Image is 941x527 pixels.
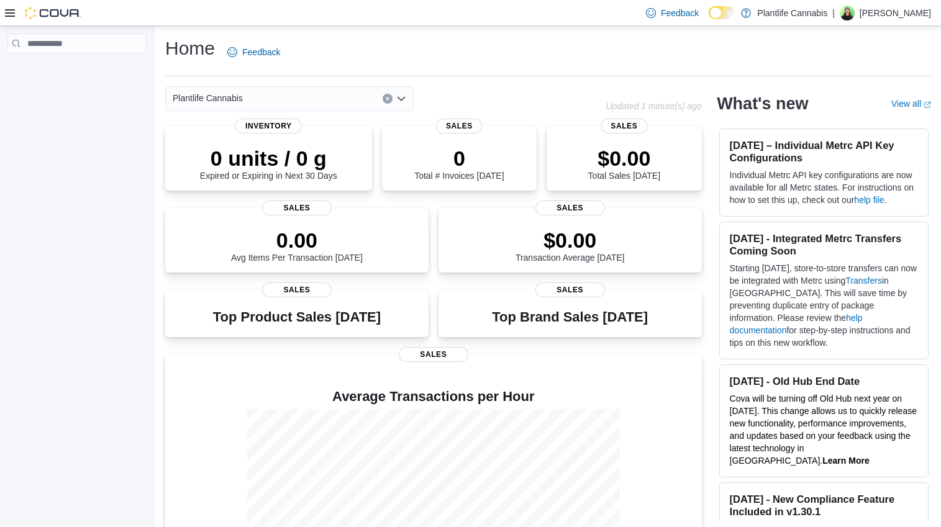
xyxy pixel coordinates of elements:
div: Expired or Expiring in Next 30 Days [200,146,337,181]
div: Total Sales [DATE] [588,146,660,181]
p: Updated 1 minute(s) ago [606,101,701,111]
h2: What's new [717,94,808,114]
span: Sales [436,119,483,133]
p: Individual Metrc API key configurations are now available for all Metrc states. For instructions ... [730,169,918,206]
p: 0 [414,146,504,171]
a: Learn More [822,456,869,466]
a: help documentation [730,313,863,335]
div: Jim Stevenson [840,6,855,20]
a: Feedback [222,40,285,65]
p: Starting [DATE], store-to-store transfers can now be integrated with Metrc using in [GEOGRAPHIC_D... [730,262,918,349]
a: help file [854,195,884,205]
button: Open list of options [396,94,406,104]
h3: Top Product Sales [DATE] [213,310,381,325]
h3: [DATE] - Old Hub End Date [730,375,918,387]
a: Transfers [845,276,882,286]
h4: Average Transactions per Hour [175,389,692,404]
span: Sales [399,347,468,362]
div: Transaction Average [DATE] [516,228,625,263]
p: Plantlife Cannabis [757,6,827,20]
button: Clear input [383,94,393,104]
div: Avg Items Per Transaction [DATE] [231,228,363,263]
span: Feedback [242,46,280,58]
span: Sales [601,119,647,133]
p: $0.00 [516,228,625,253]
nav: Complex example [7,56,147,86]
p: 0.00 [231,228,363,253]
h3: [DATE] - Integrated Metrc Transfers Coming Soon [730,232,918,257]
span: Cova will be turning off Old Hub next year on [DATE]. This change allows us to quickly release ne... [730,394,917,466]
input: Dark Mode [709,6,735,19]
p: $0.00 [588,146,660,171]
span: Plantlife Cannabis [173,91,243,106]
h3: [DATE] - New Compliance Feature Included in v1.30.1 [730,493,918,518]
h1: Home [165,36,215,61]
div: Total # Invoices [DATE] [414,146,504,181]
span: Sales [262,282,332,297]
span: Inventory [235,119,302,133]
svg: External link [924,101,931,109]
p: 0 units / 0 g [200,146,337,171]
span: Sales [262,200,332,215]
span: Sales [535,282,605,297]
span: Sales [535,200,605,215]
p: | [832,6,835,20]
span: Feedback [661,7,699,19]
p: [PERSON_NAME] [860,6,931,20]
img: Cova [25,7,81,19]
h3: Top Brand Sales [DATE] [492,310,648,325]
a: View allExternal link [891,99,931,109]
a: Feedback [641,1,704,25]
h3: [DATE] – Individual Metrc API Key Configurations [730,139,918,164]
